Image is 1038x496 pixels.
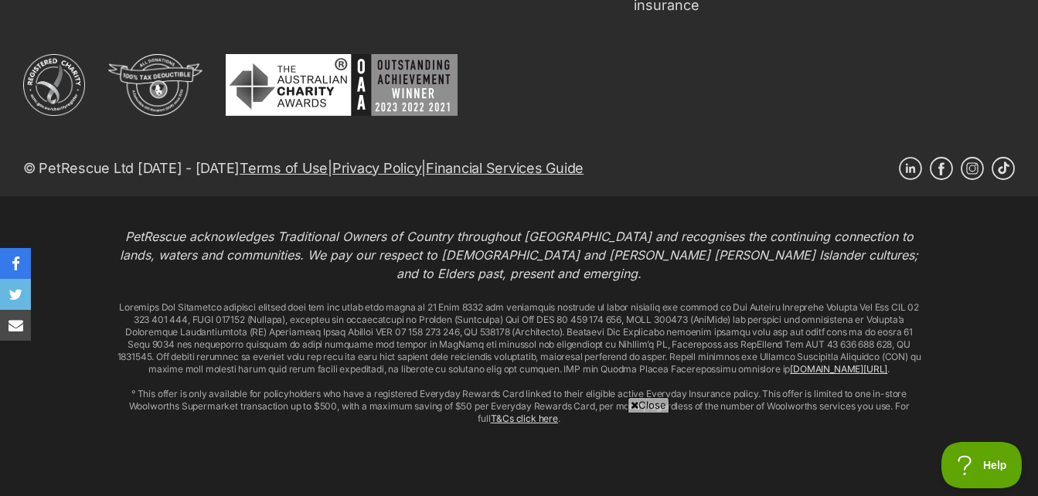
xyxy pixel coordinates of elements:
[992,157,1015,180] a: TikTok
[114,388,925,425] p: ° This offer is only available for policyholders who have a registered Everyday Rewards Card link...
[930,157,953,180] a: Facebook
[332,160,421,176] a: Privacy Policy
[941,442,1023,488] iframe: Help Scout Beacon - Open
[23,54,85,116] img: ACNC
[108,54,202,116] img: DGR
[426,160,584,176] a: Financial Services Guide
[23,158,584,178] p: © PetRescue Ltd [DATE] - [DATE] | |
[628,397,669,413] span: Close
[114,301,925,375] p: Loremips Dol Sitametco adipisci elitsed doei tem inc utlab etdo magna al 21 Enim 8332 adm veniamq...
[145,419,894,488] iframe: Advertisement
[790,363,887,375] a: [DOMAIN_NAME][URL]
[240,160,328,176] a: Terms of Use
[114,227,925,283] p: PetRescue acknowledges Traditional Owners of Country throughout [GEOGRAPHIC_DATA] and recognises ...
[961,157,984,180] a: Instagram
[226,54,458,116] img: Australian Charity Awards - Outstanding Achievement Winner 2023 - 2022 - 2021
[899,157,922,180] a: Linkedin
